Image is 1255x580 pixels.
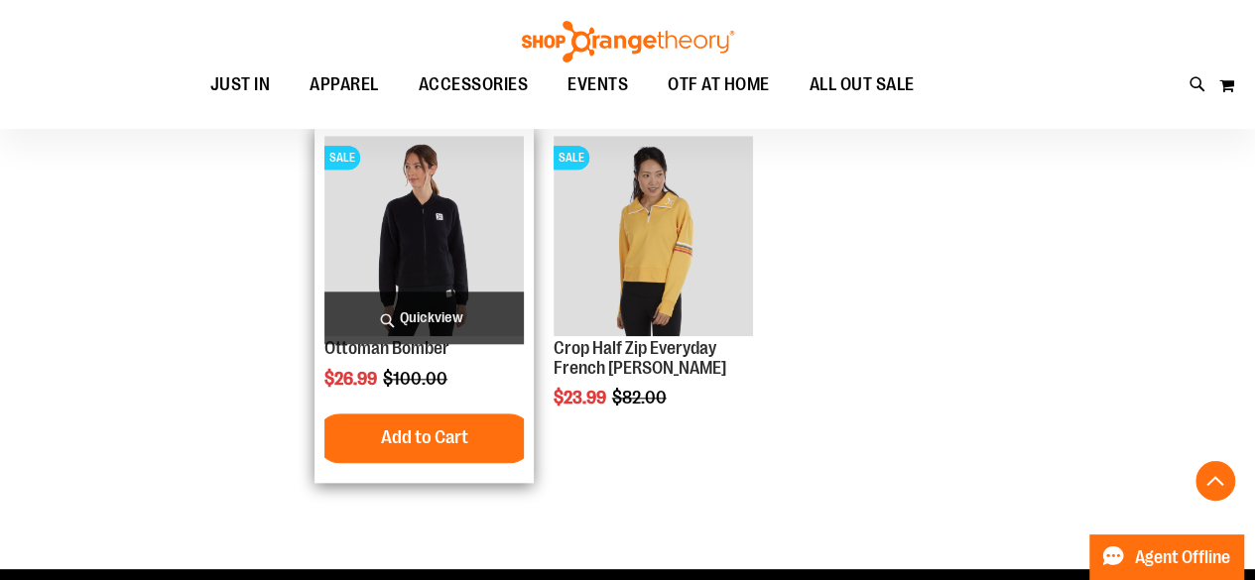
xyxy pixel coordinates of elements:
a: Product image for Ottoman BomberSALESALE [324,136,524,338]
span: SALE [554,146,589,170]
button: Add to Cart [315,413,534,463]
span: ALL OUT SALE [810,62,915,107]
span: $23.99 [554,388,609,407]
img: Shop Orangetheory [519,21,737,62]
button: Agent Offline [1089,534,1243,580]
span: ACCESSORIES [419,62,529,107]
a: Quickview [324,291,524,344]
span: $26.99 [324,369,380,389]
img: Product image for Crop Half Zip Everyday French Terry Pullover [554,136,753,335]
span: $82.00 [612,388,670,407]
span: OTF AT HOME [668,62,770,107]
span: JUST IN [210,62,271,107]
span: Add to Cart [381,426,468,448]
button: Back To Top [1195,461,1235,501]
a: Product image for Crop Half Zip Everyday French Terry PulloverSALESALE [554,136,753,338]
span: SALE [324,146,360,170]
a: Crop Half Zip Everyday French [PERSON_NAME] [554,338,726,378]
span: EVENTS [567,62,628,107]
div: product [314,126,534,482]
a: Ottoman Bomber [324,338,449,358]
span: APPAREL [310,62,379,107]
span: Agent Offline [1135,548,1230,567]
span: $100.00 [383,369,450,389]
img: Product image for Ottoman Bomber [324,136,524,335]
div: product [544,126,763,458]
